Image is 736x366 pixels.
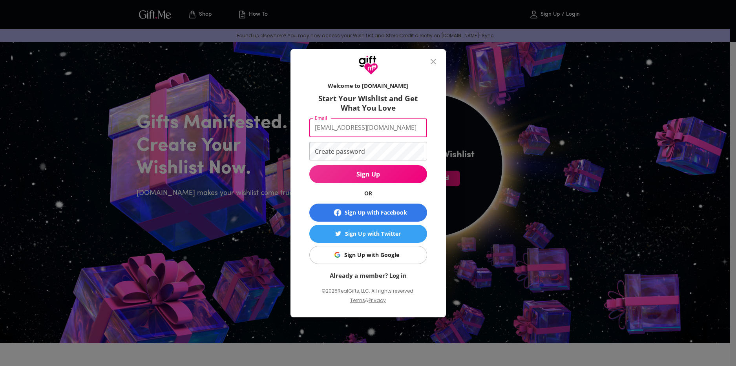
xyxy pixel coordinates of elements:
div: Sign Up with Twitter [345,229,401,238]
a: Privacy [369,297,386,304]
p: © 2025 RealGifts, LLC. All rights reserved. [309,286,427,296]
a: Already a member? Log in [330,271,407,279]
button: Sign Up with Facebook [309,204,427,222]
h6: Start Your Wishlist and Get What You Love [309,94,427,113]
span: Sign Up [309,170,427,178]
img: GiftMe Logo [358,55,378,75]
img: Sign Up with Twitter [335,231,341,237]
div: Sign Up with Facebook [345,208,407,217]
h6: OR [309,189,427,197]
button: close [424,52,443,71]
h6: Welcome to [DOMAIN_NAME] [309,82,427,90]
div: Sign Up with Google [344,251,399,259]
a: Terms [350,297,365,304]
p: & [365,296,369,311]
button: Sign Up with TwitterSign Up with Twitter [309,225,427,243]
button: Sign Up [309,165,427,183]
img: Sign Up with Google [334,252,340,258]
button: Sign Up with GoogleSign Up with Google [309,246,427,264]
